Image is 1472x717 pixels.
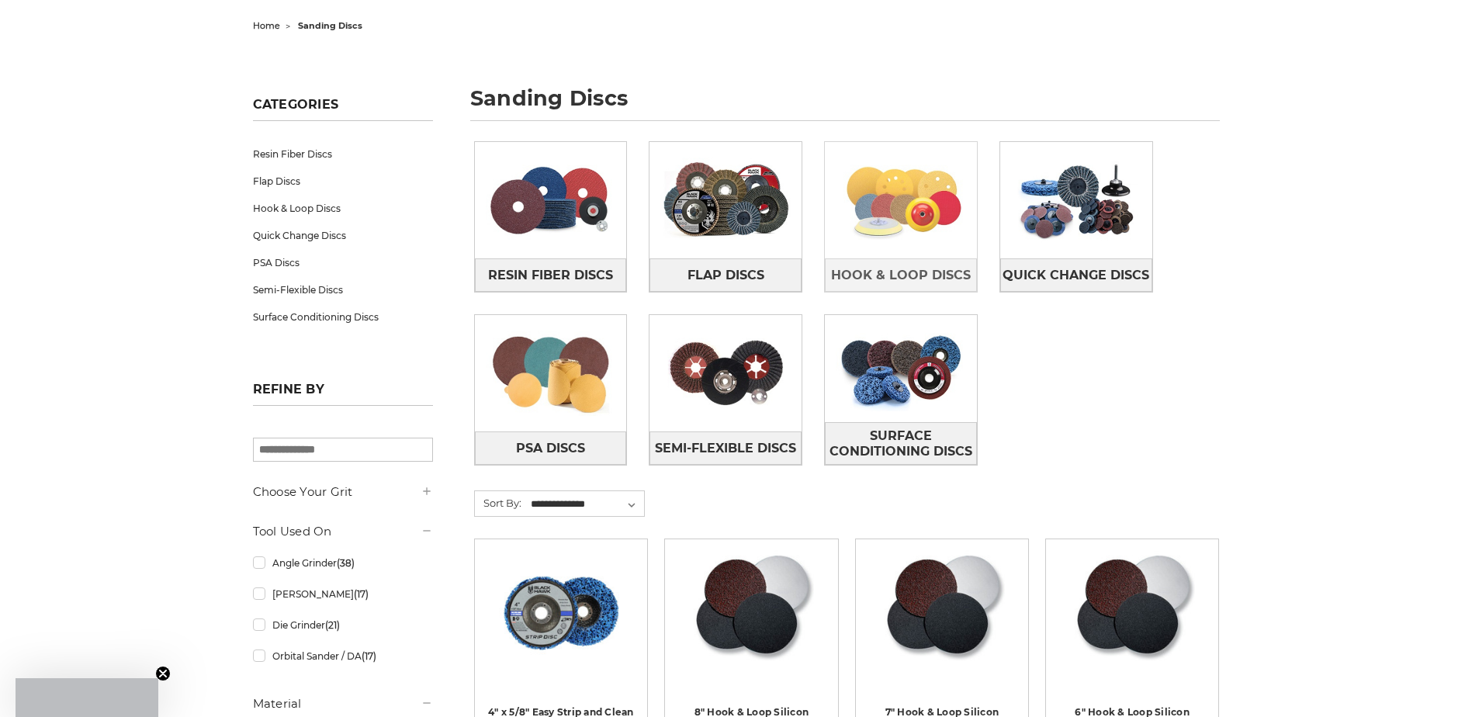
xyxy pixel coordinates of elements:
a: Flap Discs [649,258,802,292]
a: Silicon Carbide 6" Hook & Loop Edger Discs [1057,550,1207,701]
span: (17) [362,650,376,662]
a: [PERSON_NAME] [253,580,433,608]
h5: Choose Your Grit [253,483,433,501]
a: Surface Conditioning Discs [825,422,977,465]
img: PSA Discs [475,320,627,427]
span: (38) [337,557,355,569]
a: Silicon Carbide 8" Hook & Loop Edger Discs [676,550,826,701]
img: Surface Conditioning Discs [825,315,977,422]
a: Silicon Carbide 7" Hook & Loop Edger Discs [867,550,1017,701]
h1: sanding discs [470,88,1220,121]
img: 4" x 5/8" easy strip and clean discs [499,550,623,674]
span: sanding discs [298,20,362,31]
a: Flap Discs [253,168,433,195]
a: Die Grinder [253,611,433,639]
img: Silicon Carbide 7" Hook & Loop Edger Discs [879,550,1005,674]
a: PSA Discs [475,431,627,465]
a: Angle Grinder [253,549,433,577]
img: Semi-Flexible Discs [649,320,802,427]
div: Close teaser [16,678,158,717]
a: Semi-Flexible Discs [649,431,802,465]
img: Resin Fiber Discs [475,147,627,254]
h5: Refine by [253,382,433,406]
a: Surface Conditioning Discs [253,303,433,331]
a: Hook & Loop Discs [825,258,977,292]
span: Surface Conditioning Discs [826,423,976,465]
a: Hook & Loop Discs [253,195,433,222]
span: PSA Discs [516,435,585,462]
span: Flap Discs [688,262,764,289]
a: PSA Discs [253,249,433,276]
span: Resin Fiber Discs [488,262,613,289]
a: Semi-Flexible Discs [253,276,433,303]
img: Silicon Carbide 6" Hook & Loop Edger Discs [1069,550,1195,674]
a: Quick Change Discs [253,222,433,249]
span: (21) [325,619,340,631]
span: Semi-Flexible Discs [655,435,796,462]
a: 4" x 5/8" easy strip and clean discs [486,550,636,701]
span: (17) [354,588,369,600]
img: Quick Change Discs [1000,147,1152,254]
h5: Tool Used On [253,522,433,541]
a: home [253,20,280,31]
img: Hook & Loop Discs [825,147,977,254]
label: Sort By: [475,491,521,514]
a: Resin Fiber Discs [475,258,627,292]
span: Quick Change Discs [1003,262,1149,289]
img: Flap Discs [649,147,802,254]
img: Silicon Carbide 8" Hook & Loop Edger Discs [688,550,814,674]
select: Sort By: [528,493,644,516]
button: Close teaser [155,666,171,681]
h5: Categories [253,97,433,121]
a: Quick Change Discs [1000,258,1152,292]
span: Hook & Loop Discs [831,262,971,289]
h5: Material [253,694,433,713]
a: Orbital Sander / DA [253,643,433,670]
a: Resin Fiber Discs [253,140,433,168]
